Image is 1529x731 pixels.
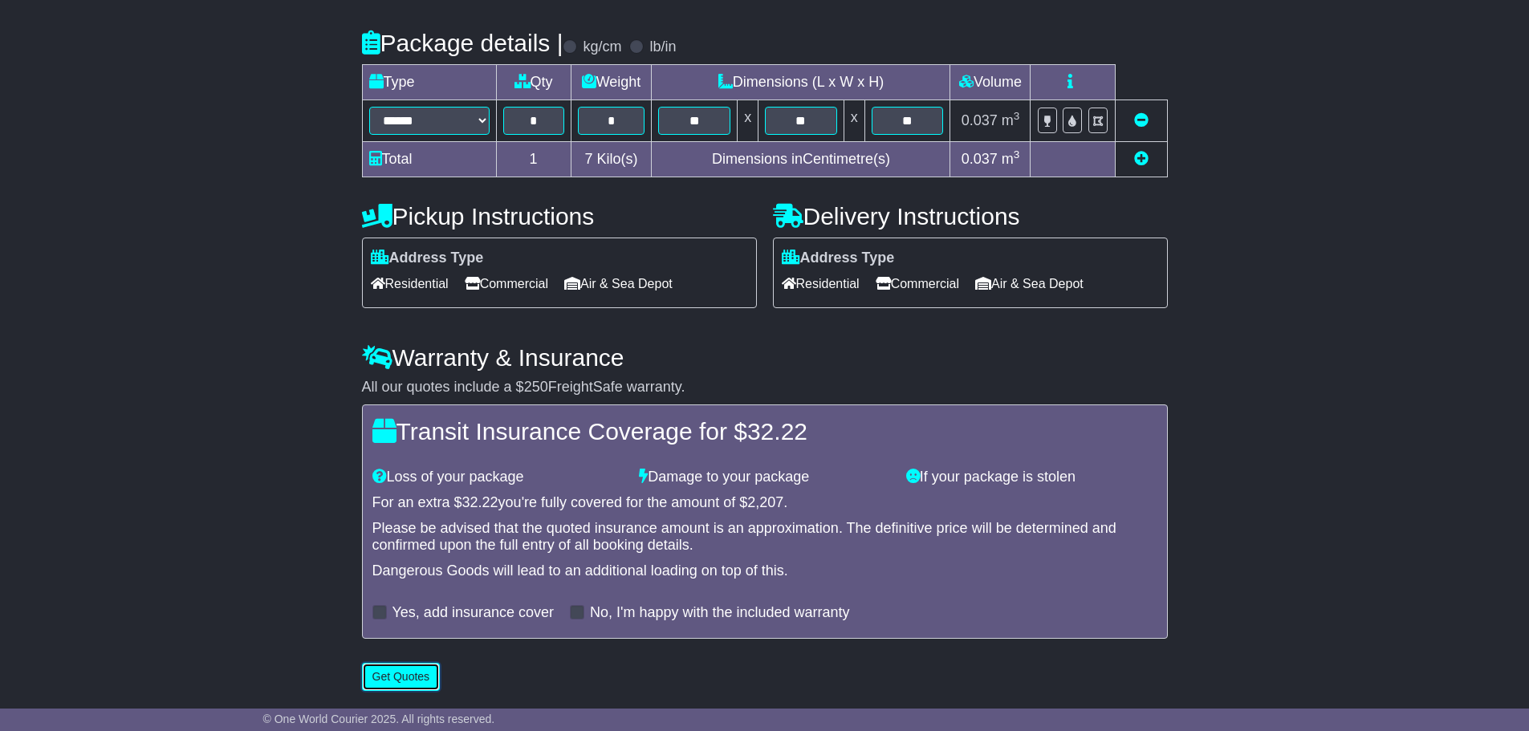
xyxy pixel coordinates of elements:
label: Yes, add insurance cover [392,604,554,622]
h4: Warranty & Insurance [362,344,1168,371]
span: 0.037 [962,151,998,167]
td: Dimensions (L x W x H) [652,65,950,100]
sup: 3 [1014,110,1020,122]
a: Remove this item [1134,112,1149,128]
label: No, I'm happy with the included warranty [590,604,850,622]
span: m [1002,151,1020,167]
h4: Pickup Instructions [362,203,757,229]
span: 2,207 [747,494,783,510]
div: If your package is stolen [898,469,1165,486]
td: Weight [571,65,652,100]
sup: 3 [1014,148,1020,160]
span: Commercial [465,271,548,296]
label: Address Type [371,250,484,267]
label: Address Type [782,250,895,267]
td: Volume [950,65,1031,100]
div: Dangerous Goods will lead to an additional loading on top of this. [372,562,1157,580]
a: Add new item [1134,151,1149,167]
button: Get Quotes [362,663,441,691]
h4: Transit Insurance Coverage for $ [372,418,1157,445]
td: Total [362,142,496,177]
h4: Package details | [362,30,563,56]
div: Loss of your package [364,469,632,486]
span: Air & Sea Depot [975,271,1084,296]
div: Damage to your package [631,469,898,486]
div: For an extra $ you're fully covered for the amount of $ . [372,494,1157,512]
td: Qty [496,65,571,100]
span: 0.037 [962,112,998,128]
span: 32.22 [747,418,807,445]
td: Kilo(s) [571,142,652,177]
span: 250 [524,379,548,395]
td: Dimensions in Centimetre(s) [652,142,950,177]
td: Type [362,65,496,100]
span: 7 [584,151,592,167]
span: Residential [371,271,449,296]
label: lb/in [649,39,676,56]
div: Please be advised that the quoted insurance amount is an approximation. The definitive price will... [372,520,1157,554]
h4: Delivery Instructions [773,203,1168,229]
td: x [738,100,758,142]
td: x [844,100,864,142]
span: Residential [782,271,860,296]
span: Commercial [876,271,959,296]
div: All our quotes include a $ FreightSafe warranty. [362,379,1168,396]
td: 1 [496,142,571,177]
span: Air & Sea Depot [564,271,673,296]
span: 32.22 [462,494,498,510]
label: kg/cm [583,39,621,56]
span: m [1002,112,1020,128]
span: © One World Courier 2025. All rights reserved. [263,713,495,725]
